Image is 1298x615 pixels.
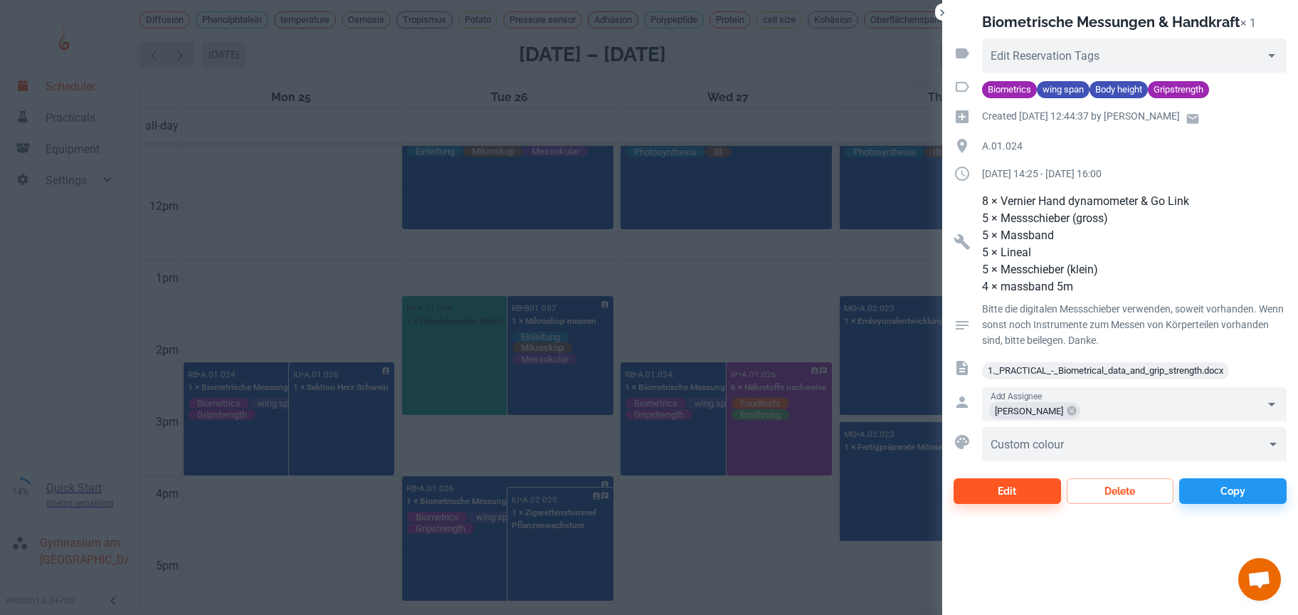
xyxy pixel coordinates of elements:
p: 4 × massband 5m [982,278,1287,295]
button: Edit [954,478,1061,504]
svg: Activity comment [954,317,971,334]
p: 5 × Massband [982,227,1287,244]
p: [DATE] 14:25 - [DATE] 16:00 [982,166,1287,182]
button: Open [1262,46,1282,65]
span: Body height [1089,83,1148,97]
span: wing span [1037,83,1089,97]
a: Email user [1180,106,1205,132]
a: Chat öffnen [1238,558,1281,601]
p: 5 × Lineal [982,244,1287,261]
a: 1._PRACTICAL_-_Biometrical_data_and_grip_strength.docx [982,363,1229,377]
span: [PERSON_NAME] [989,403,1069,419]
p: 8 × Vernier Hand dynamometer & Go Link [982,193,1287,210]
p: Created [DATE] 12:44:37 by [PERSON_NAME] [982,108,1180,124]
svg: Activity tags [954,78,971,95]
label: Add Assignee [991,390,1042,402]
svg: Assigned to [954,394,971,411]
div: [PERSON_NAME] [989,402,1080,419]
svg: Custom colour [954,433,971,451]
p: A.01.024 [982,138,1287,154]
div: ​ [982,427,1287,461]
svg: Creation time [954,108,971,125]
button: Close [935,6,949,20]
p: 5 × Messschieber (gross) [982,210,1287,227]
span: Gripstrength [1148,83,1209,97]
button: Copy [1179,478,1287,504]
svg: Location [954,137,971,154]
p: × 1 [1240,16,1256,30]
p: Bitte die digitalen Messschieber verwenden, soweit vorhanden. Wenn sonst noch Instrumente zum Mes... [982,301,1287,348]
svg: File [954,359,971,377]
h2: Biometrische Messungen & Handkraft [982,14,1240,31]
svg: Resources [954,233,971,251]
button: Delete [1067,478,1174,504]
p: 5 × Messchieber (klein) [982,261,1287,278]
button: Open [1262,394,1282,414]
svg: Duration [954,165,971,182]
span: Biometrics [982,83,1037,97]
svg: Reservation tags [954,45,971,62]
span: 1._PRACTICAL_-_Biometrical_data_and_grip_strength.docx [982,364,1229,378]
